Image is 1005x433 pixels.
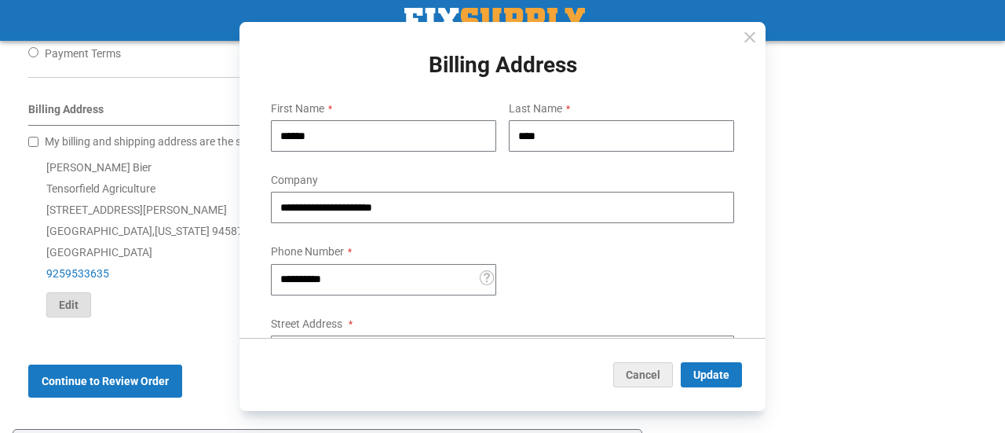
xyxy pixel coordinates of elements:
span: Phone Number [271,245,344,258]
div: [PERSON_NAME] Bier Tensorfield Agriculture [STREET_ADDRESS][PERSON_NAME] [GEOGRAPHIC_DATA] , 9458... [28,157,627,317]
span: Continue to Review Order [42,375,169,387]
button: Continue to Review Order [28,365,182,398]
a: store logo [404,8,585,33]
button: Cancel [613,362,673,387]
span: Update [693,369,729,381]
h1: Billing Address [258,53,747,78]
span: My billing and shipping address are the same [45,135,262,148]
span: First Name [271,102,324,115]
span: Cancel [626,369,660,381]
span: [US_STATE] [155,225,210,237]
a: 9259533635 [46,267,109,280]
div: Billing Address [28,101,627,126]
span: Last Name [509,102,562,115]
span: Street Address [271,317,342,330]
button: Update [681,362,742,387]
span: Company [271,174,318,186]
span: Edit [59,299,79,311]
span: Payment Terms [45,47,121,60]
img: Fix Industrial Supply [404,8,585,33]
button: Edit [46,292,91,317]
